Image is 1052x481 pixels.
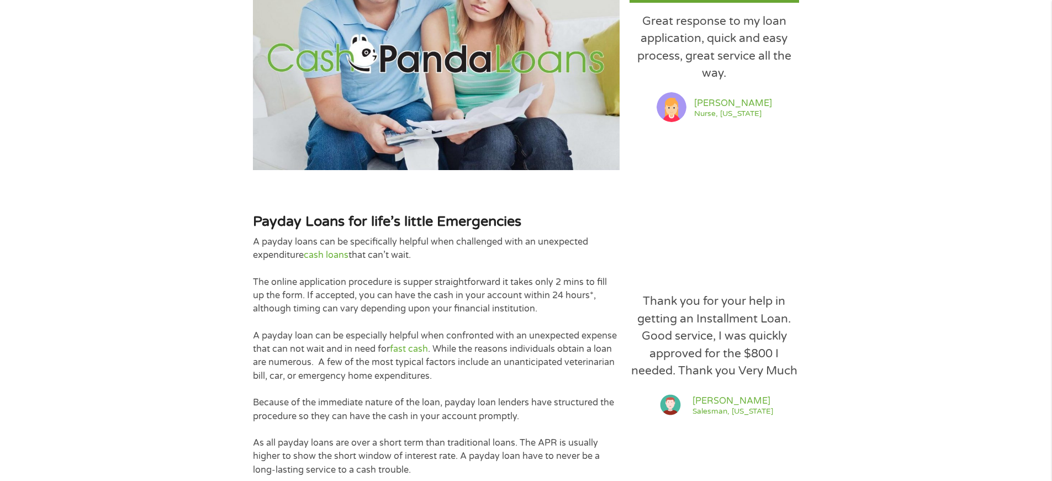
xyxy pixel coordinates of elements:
[253,436,620,477] p: As all payday loans are over a short term than traditional loans. The APR is usually higher to sh...
[390,343,428,355] a: fast cash
[253,235,620,262] p: A payday loans can be specifically helpful when challenged with an unexpected expenditure that ca...
[630,134,799,283] iframe: 515 Las Olas Boulevard, FL 33301
[694,110,772,118] a: Nurse, [US_STATE]
[694,97,772,110] a: [PERSON_NAME]
[630,293,799,380] div: Thank you for your help in getting an Installment Loan. Good service, I was quickly approved for ...
[692,408,773,415] a: Salesman, [US_STATE]
[253,329,620,383] p: A payday loan can be especially helpful when confronted with an unexpected expense that can not w...
[253,276,620,316] p: The online application procedure is supper straightforward it takes only 2 mins to fill up the fo...
[692,394,773,408] a: [PERSON_NAME]
[253,213,620,231] h3: Payday Loans for life’s little Emergencies
[253,396,620,423] p: Because of the immediate nature of the loan, payday loan lenders have structured the procedure so...
[630,13,799,82] div: Great response to my loan application, quick and easy process, great service all the way.
[304,250,348,261] a: cash loans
